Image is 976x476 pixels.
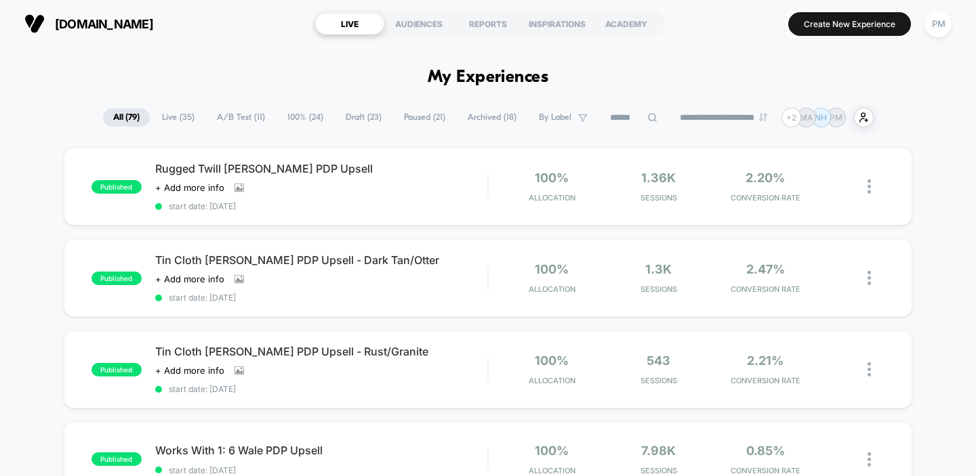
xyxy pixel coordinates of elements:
img: close [868,362,871,376]
span: start date: [DATE] [155,384,488,394]
div: REPORTS [453,13,523,35]
span: CONVERSION RATE [716,284,815,294]
span: A/B Test ( 11 ) [207,108,275,127]
p: NH [815,112,827,123]
span: Works With 1: 6 Wale PDP Upsell [155,443,488,457]
span: Allocation [529,193,575,202]
span: CONVERSION RATE [716,193,815,202]
span: Allocation [529,376,575,385]
p: MA [800,112,813,123]
span: Rugged Twill [PERSON_NAME] PDP Upsell [155,162,488,175]
span: All ( 79 ) [103,108,150,127]
span: CONVERSION RATE [716,466,815,475]
span: 100% [535,353,569,368]
span: published [91,452,142,466]
span: 100% [535,443,569,458]
div: AUDIENCES [384,13,453,35]
div: INSPIRATIONS [523,13,592,35]
span: 100% [535,262,569,276]
span: published [91,180,142,194]
span: Sessions [609,466,708,475]
span: start date: [DATE] [155,201,488,211]
span: + Add more info [155,182,224,193]
span: + Add more info [155,365,224,376]
span: 1.3k [645,262,672,276]
img: close [868,179,871,194]
span: 2.47% [746,262,785,276]
span: Tin Cloth [PERSON_NAME] PDP Upsell - Dark Tan/Otter [155,253,488,267]
span: By Label [539,112,571,123]
span: 0.85% [746,443,785,458]
span: 100% [535,171,569,185]
img: end [759,113,767,121]
span: start date: [DATE] [155,465,488,475]
span: Draft ( 23 ) [335,108,392,127]
div: + 2 [781,108,801,127]
div: LIVE [315,13,384,35]
span: 1.36k [641,171,676,185]
span: [DOMAIN_NAME] [55,17,153,31]
button: [DOMAIN_NAME] [20,13,157,35]
span: CONVERSION RATE [716,376,815,385]
h1: My Experiences [428,68,549,87]
img: Visually logo [24,14,45,34]
div: ACADEMY [592,13,661,35]
span: start date: [DATE] [155,293,488,303]
button: PM [921,10,956,38]
span: published [91,272,142,285]
span: Tin Cloth [PERSON_NAME] PDP Upsell - Rust/Granite [155,345,488,358]
button: Create New Experience [788,12,911,36]
span: Allocation [529,466,575,475]
span: Paused ( 21 ) [394,108,455,127]
span: 2.20% [746,171,785,185]
span: Live ( 35 ) [152,108,205,127]
span: 2.21% [747,353,784,368]
span: Sessions [609,193,708,202]
span: Archived ( 18 ) [457,108,527,127]
span: 543 [647,353,670,368]
span: Sessions [609,284,708,294]
span: 100% ( 24 ) [277,108,333,127]
div: PM [925,11,952,37]
img: close [868,271,871,285]
span: + Add more info [155,274,224,284]
img: close [868,452,871,467]
span: Sessions [609,376,708,385]
span: Allocation [529,284,575,294]
p: PM [830,112,842,123]
span: 7.98k [641,443,676,458]
span: published [91,363,142,376]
